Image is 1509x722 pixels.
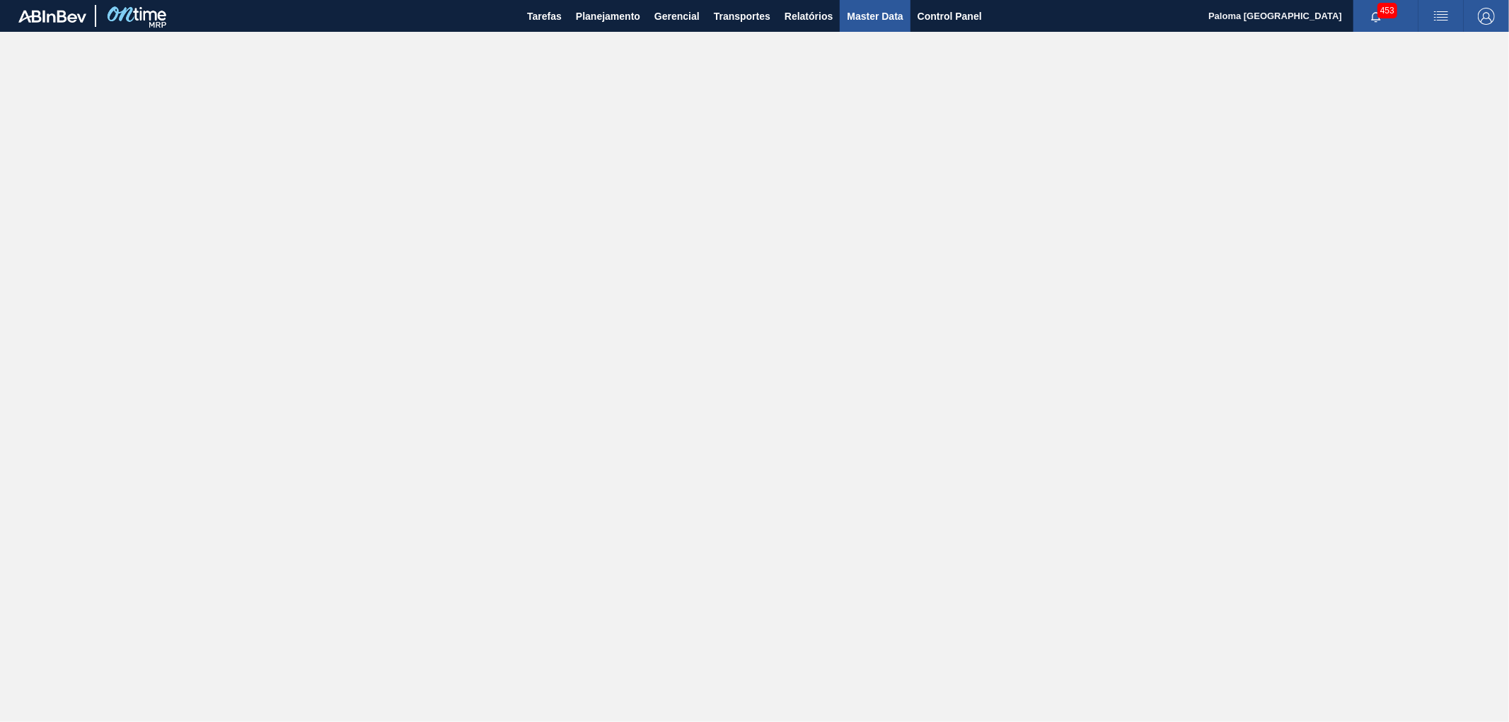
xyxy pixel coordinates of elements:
span: Planejamento [576,8,640,25]
span: Relatórios [785,8,833,25]
span: Transportes [714,8,770,25]
img: Logout [1478,8,1495,25]
span: Control Panel [918,8,982,25]
button: Notificações [1353,6,1399,26]
img: userActions [1433,8,1450,25]
span: Tarefas [527,8,562,25]
span: Gerencial [654,8,700,25]
span: 453 [1377,3,1397,18]
span: Master Data [847,8,903,25]
img: TNhmsLtSVTkK8tSr43FrP2fwEKptu5GPRR3wAAAABJRU5ErkJggg== [18,10,86,23]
